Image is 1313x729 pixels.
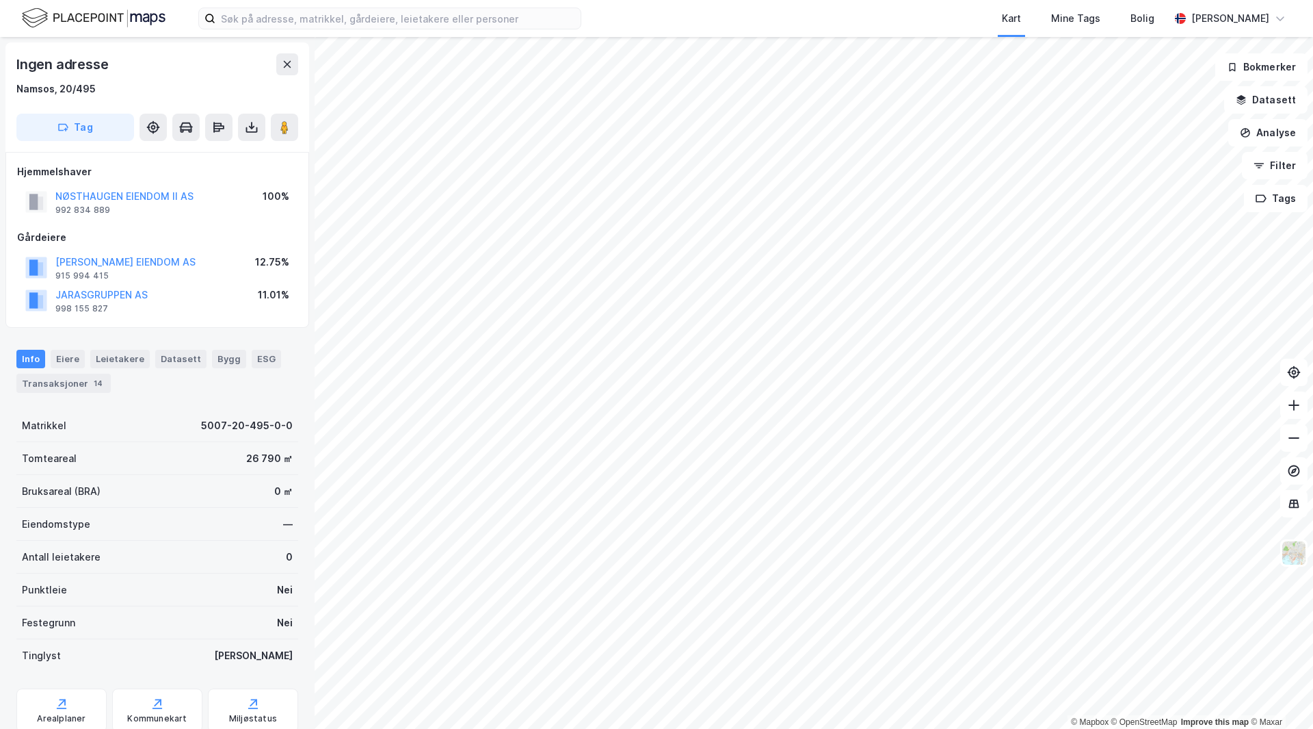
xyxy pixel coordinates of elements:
[277,615,293,631] div: Nei
[22,615,75,631] div: Festegrunn
[1071,717,1109,727] a: Mapbox
[274,483,293,500] div: 0 ㎡
[16,350,45,368] div: Info
[55,205,110,216] div: 992 834 889
[1191,10,1269,27] div: [PERSON_NAME]
[37,713,85,724] div: Arealplaner
[1228,119,1308,146] button: Analyse
[1215,53,1308,81] button: Bokmerker
[22,418,66,434] div: Matrikkel
[1111,717,1178,727] a: OpenStreetMap
[252,350,281,368] div: ESG
[16,81,96,97] div: Namsos, 20/495
[155,350,207,368] div: Datasett
[91,376,105,390] div: 14
[277,582,293,598] div: Nei
[1242,152,1308,179] button: Filter
[55,270,109,281] div: 915 994 415
[286,549,293,565] div: 0
[22,483,101,500] div: Bruksareal (BRA)
[246,450,293,467] div: 26 790 ㎡
[212,350,246,368] div: Bygg
[51,350,85,368] div: Eiere
[17,164,297,180] div: Hjemmelshaver
[22,648,61,664] div: Tinglyst
[17,229,297,246] div: Gårdeiere
[1245,663,1313,729] iframe: Chat Widget
[22,549,101,565] div: Antall leietakere
[229,713,277,724] div: Miljøstatus
[1181,717,1249,727] a: Improve this map
[16,114,134,141] button: Tag
[283,516,293,533] div: —
[90,350,150,368] div: Leietakere
[201,418,293,434] div: 5007-20-495-0-0
[22,516,90,533] div: Eiendomstype
[258,287,289,303] div: 11.01%
[1051,10,1100,27] div: Mine Tags
[55,303,108,314] div: 998 155 827
[263,188,289,205] div: 100%
[215,8,581,29] input: Søk på adresse, matrikkel, gårdeiere, leietakere eller personer
[22,6,165,30] img: logo.f888ab2527a4732fd821a326f86c7f29.svg
[22,450,77,467] div: Tomteareal
[1130,10,1154,27] div: Bolig
[127,713,187,724] div: Kommunekart
[1224,86,1308,114] button: Datasett
[1245,663,1313,729] div: Kontrollprogram for chat
[255,254,289,270] div: 12.75%
[1244,185,1308,212] button: Tags
[1281,540,1307,566] img: Z
[16,374,111,393] div: Transaksjoner
[16,53,111,75] div: Ingen adresse
[1002,10,1021,27] div: Kart
[22,582,67,598] div: Punktleie
[214,648,293,664] div: [PERSON_NAME]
